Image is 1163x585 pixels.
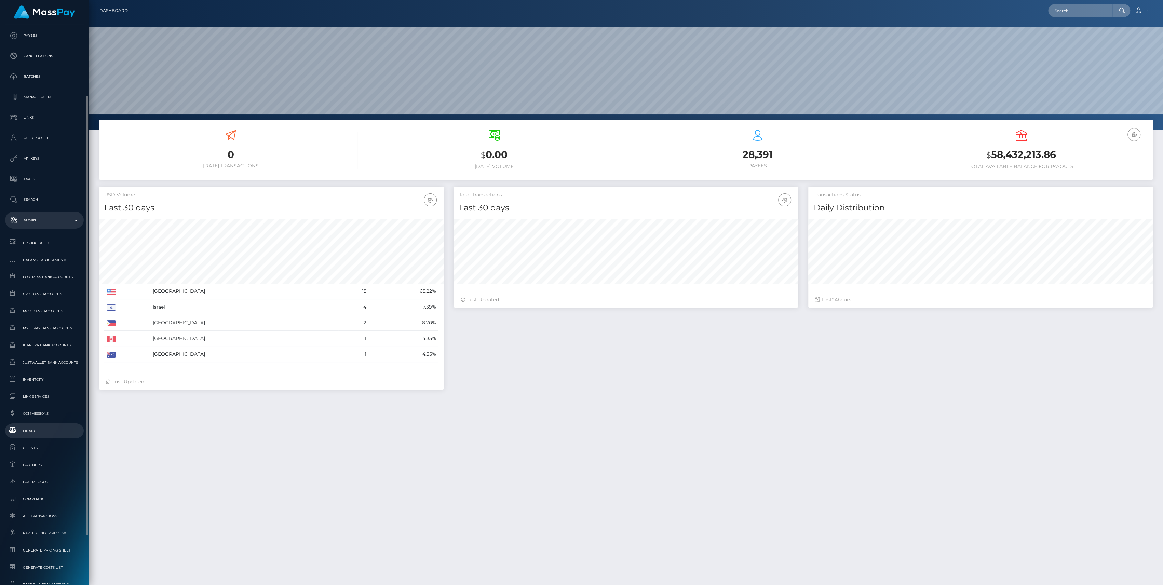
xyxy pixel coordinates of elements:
[5,270,84,284] a: Fortress Bank Accounts
[8,112,81,123] p: Links
[813,202,1148,214] h4: Daily Distribution
[150,346,338,362] td: [GEOGRAPHIC_DATA]
[8,410,81,418] span: Commissions
[99,3,128,18] a: Dashboard
[104,148,357,161] h3: 0
[107,336,116,342] img: CA.png
[5,235,84,250] a: Pricing Rules
[5,47,84,65] a: Cancellations
[8,215,81,225] p: Admin
[5,406,84,421] a: Commissions
[8,358,81,366] span: JustWallet Bank Accounts
[8,239,81,247] span: Pricing Rules
[338,284,369,299] td: 15
[5,492,84,506] a: Compliance
[5,150,84,167] a: API Keys
[986,150,991,160] small: $
[894,164,1148,169] h6: Total Available Balance for Payouts
[369,331,438,346] td: 4.35%
[107,320,116,326] img: PH.png
[150,284,338,299] td: [GEOGRAPHIC_DATA]
[5,543,84,558] a: Generate Pricing Sheet
[5,372,84,387] a: Inventory
[107,352,116,358] img: AU.png
[8,341,81,349] span: Ibanera Bank Accounts
[5,475,84,489] a: Payer Logos
[5,526,84,541] a: Payees under Review
[8,512,81,520] span: All Transactions
[5,423,84,438] a: Finance
[8,273,81,281] span: Fortress Bank Accounts
[369,299,438,315] td: 17.39%
[5,171,84,188] a: Taxes
[5,338,84,353] a: Ibanera Bank Accounts
[369,346,438,362] td: 4.35%
[5,509,84,523] a: All Transactions
[8,427,81,435] span: Finance
[368,164,621,169] h6: [DATE] Volume
[150,331,338,346] td: [GEOGRAPHIC_DATA]
[8,393,81,400] span: Link Services
[8,324,81,332] span: MyEUPay Bank Accounts
[631,163,884,169] h6: Payees
[8,290,81,298] span: CRB Bank Accounts
[8,461,81,469] span: Partners
[8,376,81,383] span: Inventory
[8,256,81,264] span: Balance Adjustments
[368,148,621,162] h3: 0.00
[369,315,438,331] td: 8.70%
[338,299,369,315] td: 4
[5,560,84,575] a: Generate Costs List
[481,150,486,160] small: $
[8,495,81,503] span: Compliance
[8,133,81,143] p: User Profile
[831,297,837,303] span: 24
[8,529,81,537] span: Payees under Review
[5,321,84,336] a: MyEUPay Bank Accounts
[8,153,81,164] p: API Keys
[106,378,437,385] div: Just Updated
[338,331,369,346] td: 1
[5,287,84,301] a: CRB Bank Accounts
[813,192,1148,199] h5: Transactions Status
[5,68,84,85] a: Batches
[5,109,84,126] a: Links
[104,192,438,199] h5: USD Volume
[8,30,81,41] p: Payees
[461,296,792,303] div: Just Updated
[1048,4,1112,17] input: Search...
[894,148,1148,162] h3: 58,432,213.86
[104,163,357,169] h6: [DATE] Transactions
[8,563,81,571] span: Generate Costs List
[815,296,1146,303] div: Last hours
[104,202,438,214] h4: Last 30 days
[107,289,116,295] img: US.png
[8,92,81,102] p: Manage Users
[150,315,338,331] td: [GEOGRAPHIC_DATA]
[8,194,81,205] p: Search
[14,5,75,19] img: MassPay Logo
[338,346,369,362] td: 1
[150,299,338,315] td: Israel
[5,389,84,404] a: Link Services
[631,148,884,161] h3: 28,391
[8,51,81,61] p: Cancellations
[8,546,81,554] span: Generate Pricing Sheet
[107,304,116,311] img: IL.png
[5,130,84,147] a: User Profile
[459,192,793,199] h5: Total Transactions
[8,71,81,82] p: Batches
[8,307,81,315] span: MCB Bank Accounts
[338,315,369,331] td: 2
[5,191,84,208] a: Search
[459,202,793,214] h4: Last 30 days
[5,212,84,229] a: Admin
[5,458,84,472] a: Partners
[8,444,81,452] span: Clients
[5,304,84,318] a: MCB Bank Accounts
[5,89,84,106] a: Manage Users
[369,284,438,299] td: 65.22%
[5,27,84,44] a: Payees
[5,253,84,267] a: Balance Adjustments
[8,478,81,486] span: Payer Logos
